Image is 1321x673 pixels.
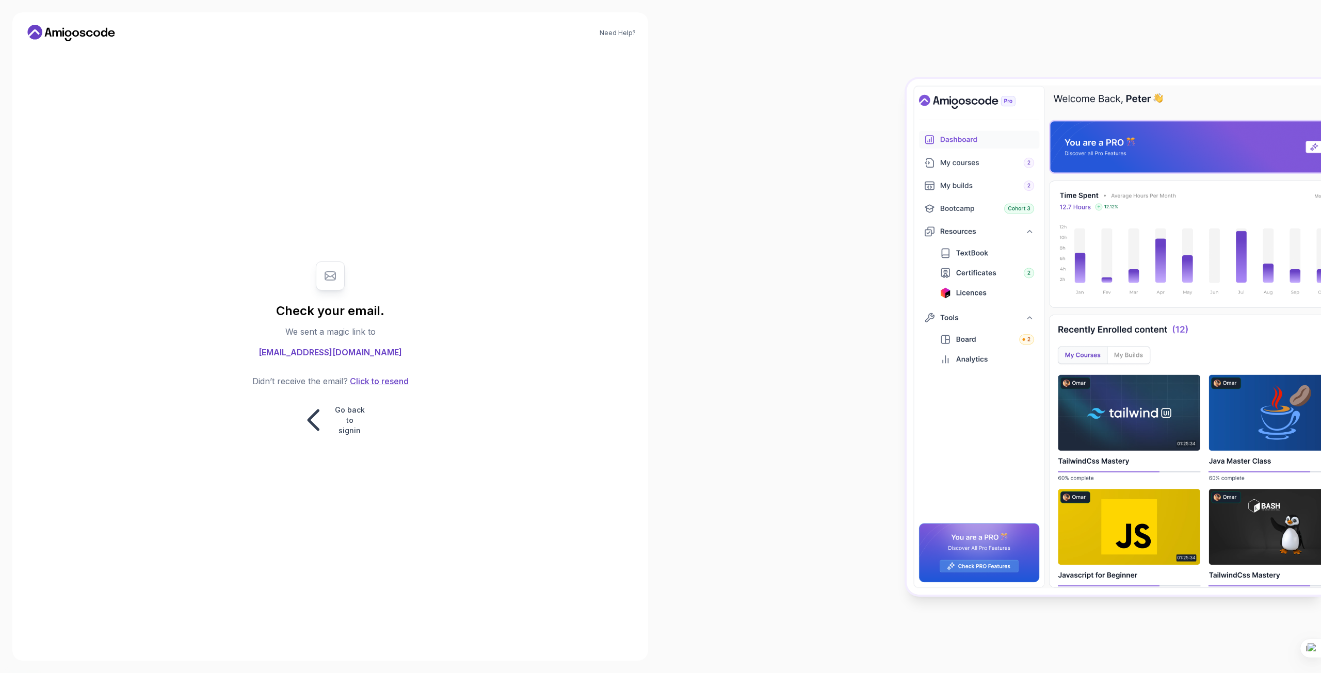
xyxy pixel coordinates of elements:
span: Quinton [45,635,75,644]
a: Amigoscode PRO Membership [68,645,152,653]
p: Didn’t receive the email? [252,375,348,387]
span: [EMAIL_ADDRESS][DOMAIN_NAME] [259,346,402,358]
a: Need Help? [600,29,636,37]
button: Click to resend [348,375,409,387]
img: Amigoscode Dashboard [907,79,1321,595]
h1: Check your email. [276,303,384,319]
a: ProveSource [72,654,104,663]
p: We sent a magic link to [285,325,376,338]
p: Go back to signin [334,405,365,436]
a: Home link [25,25,118,41]
button: Go back to signin [296,404,365,436]
span: [DATE] [45,654,62,663]
img: provesource social proof notification image [8,631,42,665]
span: Bought [45,645,67,653]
